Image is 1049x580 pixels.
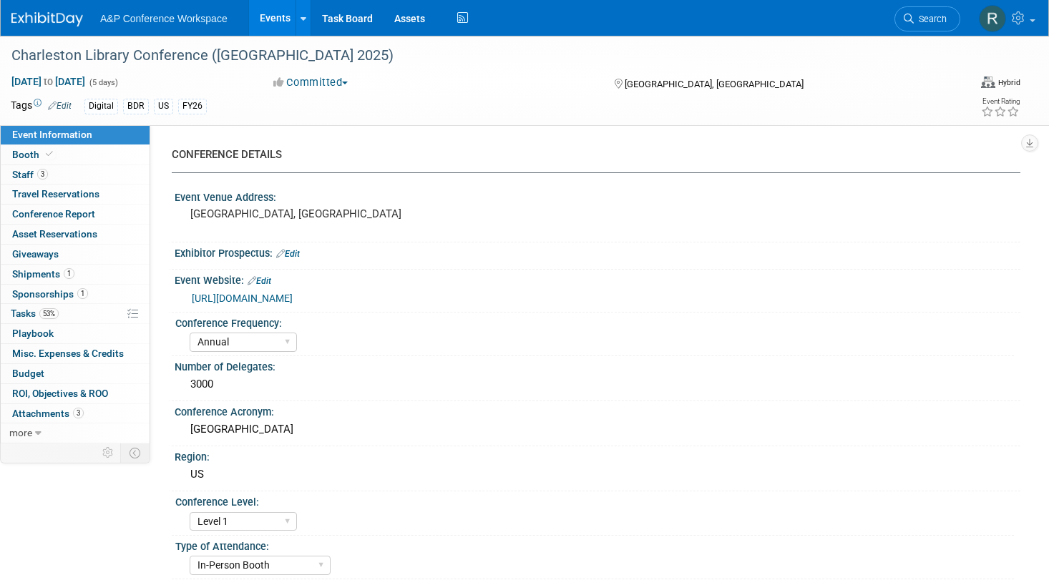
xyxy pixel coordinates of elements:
[84,99,118,114] div: Digital
[185,418,1010,441] div: [GEOGRAPHIC_DATA]
[1,185,150,204] a: Travel Reservations
[12,129,92,140] span: Event Information
[1,344,150,363] a: Misc. Expenses & Credits
[12,149,56,160] span: Booth
[11,75,86,88] span: [DATE] [DATE]
[981,98,1020,105] div: Event Rating
[1,304,150,323] a: Tasks53%
[88,78,118,87] span: (5 days)
[37,169,48,180] span: 3
[175,446,1020,464] div: Region:
[175,242,1020,261] div: Exhibitor Prospectus:
[11,308,59,319] span: Tasks
[12,228,97,240] span: Asset Reservations
[64,268,74,279] span: 1
[12,268,74,280] span: Shipments
[12,288,88,300] span: Sponsorships
[276,249,300,259] a: Edit
[123,99,149,114] div: BDR
[11,12,83,26] img: ExhibitDay
[979,5,1006,32] img: Rosalie Love
[175,401,1020,419] div: Conference Acronym:
[12,368,44,379] span: Budget
[12,248,59,260] span: Giveaways
[1,125,150,144] a: Event Information
[175,187,1020,205] div: Event Venue Address:
[42,76,55,87] span: to
[870,74,1020,96] div: Event Format
[1,205,150,224] a: Conference Report
[190,207,512,220] pre: [GEOGRAPHIC_DATA], [GEOGRAPHIC_DATA]
[12,388,108,399] span: ROI, Objectives & ROO
[172,147,1010,162] div: CONFERENCE DETAILS
[1,404,150,423] a: Attachments3
[914,14,947,24] span: Search
[6,43,935,69] div: Charleston Library Conference ([GEOGRAPHIC_DATA] 2025)
[39,308,59,319] span: 53%
[1,265,150,284] a: Shipments1
[11,98,72,114] td: Tags
[268,75,353,90] button: Committed
[981,77,995,88] img: Format-Hybrid.png
[997,77,1020,88] div: Hybrid
[248,276,271,286] a: Edit
[192,293,293,304] a: [URL][DOMAIN_NAME]
[175,536,1014,554] div: Type of Attendance:
[981,74,1020,89] div: Event Format
[175,270,1020,288] div: Event Website:
[185,373,1010,395] div: 3000
[12,188,99,200] span: Travel Reservations
[1,364,150,383] a: Budget
[185,463,1010,486] div: US
[175,313,1014,330] div: Conference Frequency:
[1,245,150,264] a: Giveaways
[1,285,150,304] a: Sponsorships1
[12,348,124,359] span: Misc. Expenses & Credits
[894,6,960,31] a: Search
[77,288,88,299] span: 1
[12,208,95,220] span: Conference Report
[96,443,121,462] td: Personalize Event Tab Strip
[100,13,228,24] span: A&P Conference Workspace
[73,408,84,418] span: 3
[1,324,150,343] a: Playbook
[1,225,150,244] a: Asset Reservations
[12,169,48,180] span: Staff
[1,423,150,443] a: more
[46,150,53,158] i: Booth reservation complete
[48,101,72,111] a: Edit
[1,165,150,185] a: Staff3
[175,356,1020,374] div: Number of Delegates:
[121,443,150,462] td: Toggle Event Tabs
[1,145,150,164] a: Booth
[1,384,150,403] a: ROI, Objectives & ROO
[9,427,32,438] span: more
[12,328,54,339] span: Playbook
[178,99,207,114] div: FY26
[12,408,84,419] span: Attachments
[175,491,1014,509] div: Conference Level:
[154,99,173,114] div: US
[625,79,804,89] span: [GEOGRAPHIC_DATA], [GEOGRAPHIC_DATA]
